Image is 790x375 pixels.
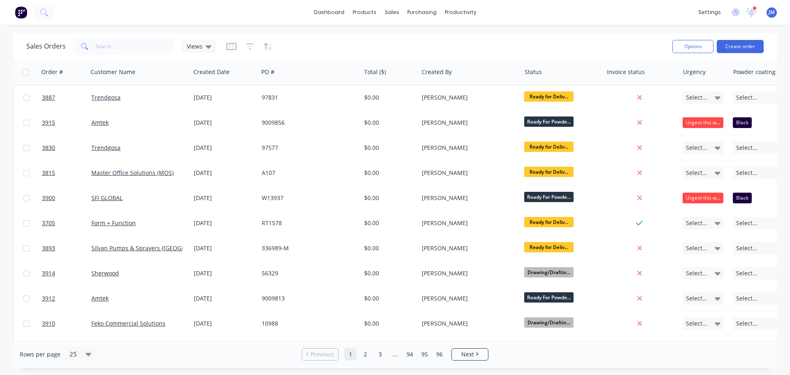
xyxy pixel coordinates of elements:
[262,93,353,102] div: 97831
[524,192,574,202] span: Ready For Powde...
[364,169,412,177] div: $0.00
[310,6,349,19] a: dashboard
[364,144,412,152] div: $0.00
[302,350,338,359] a: Previous page
[194,269,255,277] div: [DATE]
[262,294,353,303] div: 9009813
[433,348,446,361] a: Page 96
[736,244,757,252] span: Select...
[42,85,91,110] a: 3887
[607,68,645,76] div: Invoice status
[736,144,757,152] span: Select...
[359,348,372,361] a: Page 2
[42,319,55,328] span: 3910
[42,135,91,160] a: 3830
[381,6,403,19] div: sales
[193,68,230,76] div: Created Date
[194,169,255,177] div: [DATE]
[262,244,353,252] div: 336989-M
[91,269,119,277] a: Sherwood
[364,244,412,252] div: $0.00
[422,68,452,76] div: Created By
[694,6,725,19] div: settings
[524,267,574,277] span: Drawing/Draftin...
[194,244,255,252] div: [DATE]
[418,348,431,361] a: Page 95
[349,6,381,19] div: products
[42,286,91,311] a: 3912
[733,193,752,203] div: Black
[42,211,91,235] a: 3705
[194,194,255,202] div: [DATE]
[364,269,412,277] div: $0.00
[404,348,416,361] a: Page 94
[95,38,176,55] input: Search...
[364,294,412,303] div: $0.00
[524,142,574,152] span: Ready for Deliv...
[42,244,55,252] span: 3893
[364,194,412,202] div: $0.00
[261,68,274,76] div: PO #
[364,68,386,76] div: Total ($)
[42,161,91,185] a: 3815
[374,348,386,361] a: Page 3
[91,68,135,76] div: Customer Name
[524,167,574,177] span: Ready for Deliv...
[262,169,353,177] div: A107
[422,169,513,177] div: [PERSON_NAME]
[686,93,707,102] span: Select...
[524,91,574,102] span: Ready for Deliv...
[422,219,513,227] div: [PERSON_NAME]
[311,350,334,359] span: Previous
[262,319,353,328] div: 10988
[26,42,66,50] h1: Sales Orders
[262,119,353,127] div: 9009856
[769,9,775,16] span: JM
[736,294,757,303] span: Select...
[262,194,353,202] div: W13937
[20,350,60,359] span: Rows per page
[194,219,255,227] div: [DATE]
[524,116,574,127] span: Ready For Powde...
[422,269,513,277] div: [PERSON_NAME]
[262,219,353,227] div: RT1578
[736,169,757,177] span: Select...
[422,93,513,102] div: [PERSON_NAME]
[422,144,513,152] div: [PERSON_NAME]
[91,144,121,151] a: Trendgosa
[686,169,707,177] span: Select...
[91,194,123,202] a: SFI GLOBAL
[683,117,723,128] div: Urgent this week
[525,68,542,76] div: Status
[91,244,232,252] a: Silvan Pumps & Sprayers ([GEOGRAPHIC_DATA]) P/L
[736,269,757,277] span: Select...
[441,6,481,19] div: productivity
[686,269,707,277] span: Select...
[42,294,55,303] span: 3912
[344,348,357,361] a: Page 1 is your current page
[524,317,574,328] span: Drawing/Draftin...
[42,194,55,202] span: 3900
[194,294,255,303] div: [DATE]
[422,119,513,127] div: [PERSON_NAME]
[42,110,91,135] a: 3915
[461,350,474,359] span: Next
[91,294,109,302] a: Amtek
[194,93,255,102] div: [DATE]
[187,42,202,51] span: Views
[364,219,412,227] div: $0.00
[42,336,91,361] a: 3477
[42,269,55,277] span: 3914
[262,144,353,152] div: 97577
[15,6,27,19] img: Factory
[91,93,121,101] a: Trendgosa
[42,186,91,210] a: 3900
[91,219,136,227] a: Form + Function
[194,144,255,152] div: [DATE]
[452,350,488,359] a: Next page
[422,294,513,303] div: [PERSON_NAME]
[41,68,63,76] div: Order #
[686,319,707,328] span: Select...
[91,169,174,177] a: Master Office Solutions (MOS)
[42,93,55,102] span: 3887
